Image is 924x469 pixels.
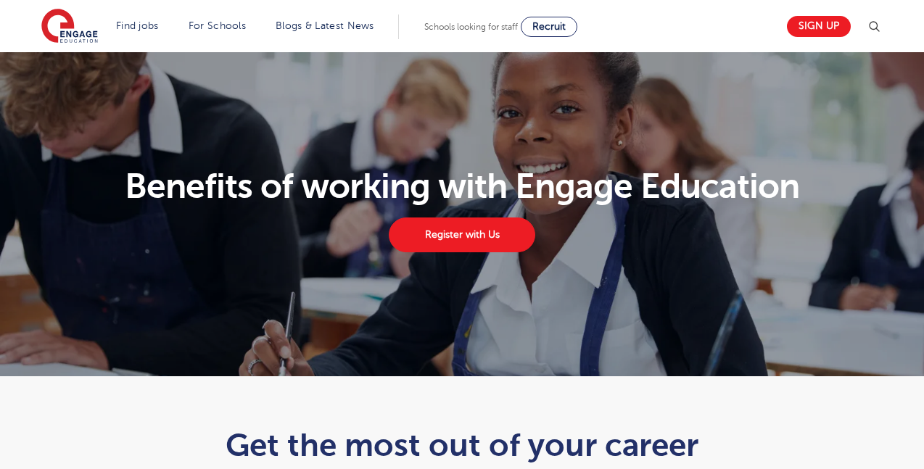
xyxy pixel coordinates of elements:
[389,217,535,252] a: Register with Us
[532,21,566,32] span: Recruit
[189,20,246,31] a: For Schools
[787,16,851,37] a: Sign up
[116,20,159,31] a: Find jobs
[41,9,98,45] img: Engage Education
[424,22,518,32] span: Schools looking for staff
[107,427,818,463] h1: Get the most out of your career
[276,20,374,31] a: Blogs & Latest News
[521,17,577,37] a: Recruit
[33,169,891,204] h1: Benefits of working with Engage Education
